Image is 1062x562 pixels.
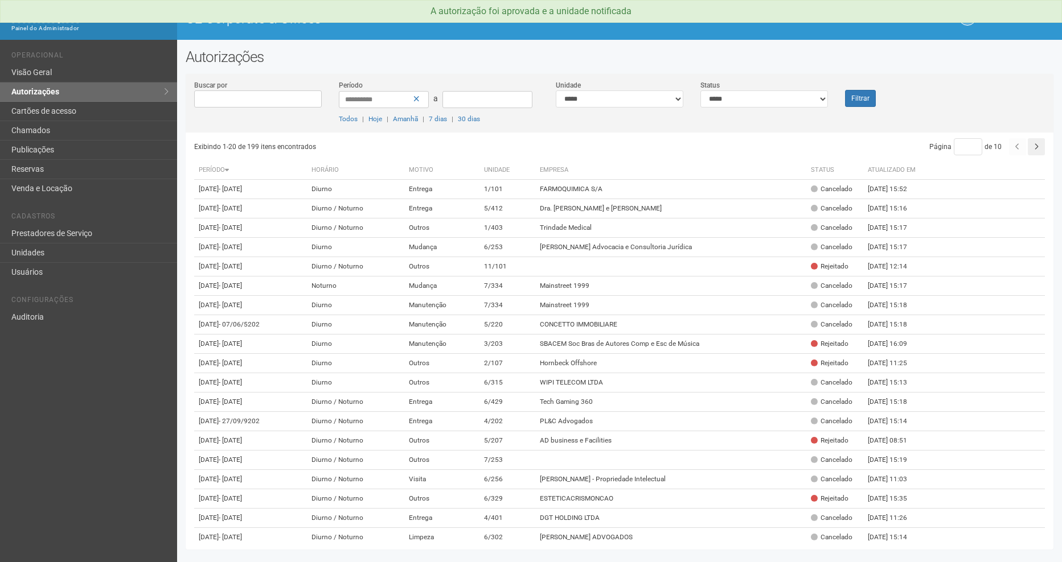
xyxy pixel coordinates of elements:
[307,218,405,238] td: Diurno / Noturno
[863,276,926,296] td: [DATE] 15:17
[479,218,535,238] td: 1/403
[404,354,479,373] td: Outros
[811,223,852,233] div: Cancelado
[423,115,424,123] span: |
[811,513,852,523] div: Cancelado
[863,296,926,315] td: [DATE] 15:18
[219,456,242,464] span: - [DATE]
[307,373,405,392] td: Diurno
[404,412,479,431] td: Entrega
[811,242,852,252] div: Cancelado
[479,296,535,315] td: 7/334
[194,470,307,489] td: [DATE]
[219,282,242,290] span: - [DATE]
[479,528,535,547] td: 6/302
[307,431,405,451] td: Diurno / Noturno
[307,161,405,180] th: Horário
[194,276,307,296] td: [DATE]
[194,80,227,90] label: Buscar por
[194,218,307,238] td: [DATE]
[811,320,852,329] div: Cancelado
[219,224,242,232] span: - [DATE]
[194,161,307,180] th: Período
[219,378,242,386] span: - [DATE]
[535,470,806,489] td: [PERSON_NAME] - Propriedade Intelectual
[219,262,242,270] span: - [DATE]
[535,276,806,296] td: Mainstreet 1999
[535,354,806,373] td: Hornbeck Offshore
[194,431,307,451] td: [DATE]
[535,218,806,238] td: Trindade Medical
[194,257,307,276] td: [DATE]
[863,180,926,199] td: [DATE] 15:52
[194,509,307,528] td: [DATE]
[863,528,926,547] td: [DATE] 15:14
[194,451,307,470] td: [DATE]
[404,373,479,392] td: Outros
[479,451,535,470] td: 7/253
[307,238,405,257] td: Diurno
[194,180,307,199] td: [DATE]
[811,339,848,349] div: Rejeitado
[535,431,806,451] td: AD business e Facilities
[479,276,535,296] td: 7/334
[194,412,307,431] td: [DATE]
[393,115,418,123] a: Amanhã
[811,416,852,426] div: Cancelado
[307,412,405,431] td: Diurno / Noturno
[194,296,307,315] td: [DATE]
[219,359,242,367] span: - [DATE]
[404,257,479,276] td: Outros
[194,354,307,373] td: [DATE]
[811,300,852,310] div: Cancelado
[404,296,479,315] td: Manutenção
[362,115,364,123] span: |
[219,243,242,251] span: - [DATE]
[404,431,479,451] td: Outros
[863,315,926,334] td: [DATE] 15:18
[368,115,382,123] a: Hoje
[404,470,479,489] td: Visita
[479,509,535,528] td: 4/401
[863,257,926,276] td: [DATE] 12:14
[307,296,405,315] td: Diurno
[535,238,806,257] td: [PERSON_NAME] Advocacia e Consultoria Jurídica
[219,340,242,348] span: - [DATE]
[863,412,926,431] td: [DATE] 15:14
[307,470,405,489] td: Diurno / Noturno
[307,451,405,470] td: Diurno / Noturno
[811,436,848,445] div: Rejeitado
[404,180,479,199] td: Entrega
[863,334,926,354] td: [DATE] 16:09
[194,334,307,354] td: [DATE]
[219,301,242,309] span: - [DATE]
[219,436,242,444] span: - [DATE]
[219,320,260,328] span: - 07/06/5202
[863,373,926,392] td: [DATE] 15:13
[11,23,169,34] div: Painel do Administrador
[863,392,926,412] td: [DATE] 15:18
[11,212,169,224] li: Cadastros
[811,281,852,291] div: Cancelado
[404,238,479,257] td: Mudança
[429,115,447,123] a: 7 dias
[479,431,535,451] td: 5/207
[11,51,169,63] li: Operacional
[404,509,479,528] td: Entrega
[863,218,926,238] td: [DATE] 15:17
[535,528,806,547] td: [PERSON_NAME] ADVOGADOS
[194,138,620,155] div: Exibindo 1-20 de 199 itens encontrados
[479,470,535,489] td: 6/256
[845,90,876,107] button: Filtrar
[307,199,405,218] td: Diurno / Noturno
[863,489,926,509] td: [DATE] 15:35
[863,451,926,470] td: [DATE] 15:19
[535,296,806,315] td: Mainstreet 1999
[387,115,388,123] span: |
[535,180,806,199] td: FARMOQUIMICA S/A
[535,161,806,180] th: Empresa
[339,115,358,123] a: Todos
[194,315,307,334] td: [DATE]
[535,199,806,218] td: Dra. [PERSON_NAME] e [PERSON_NAME]
[307,180,405,199] td: Diurno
